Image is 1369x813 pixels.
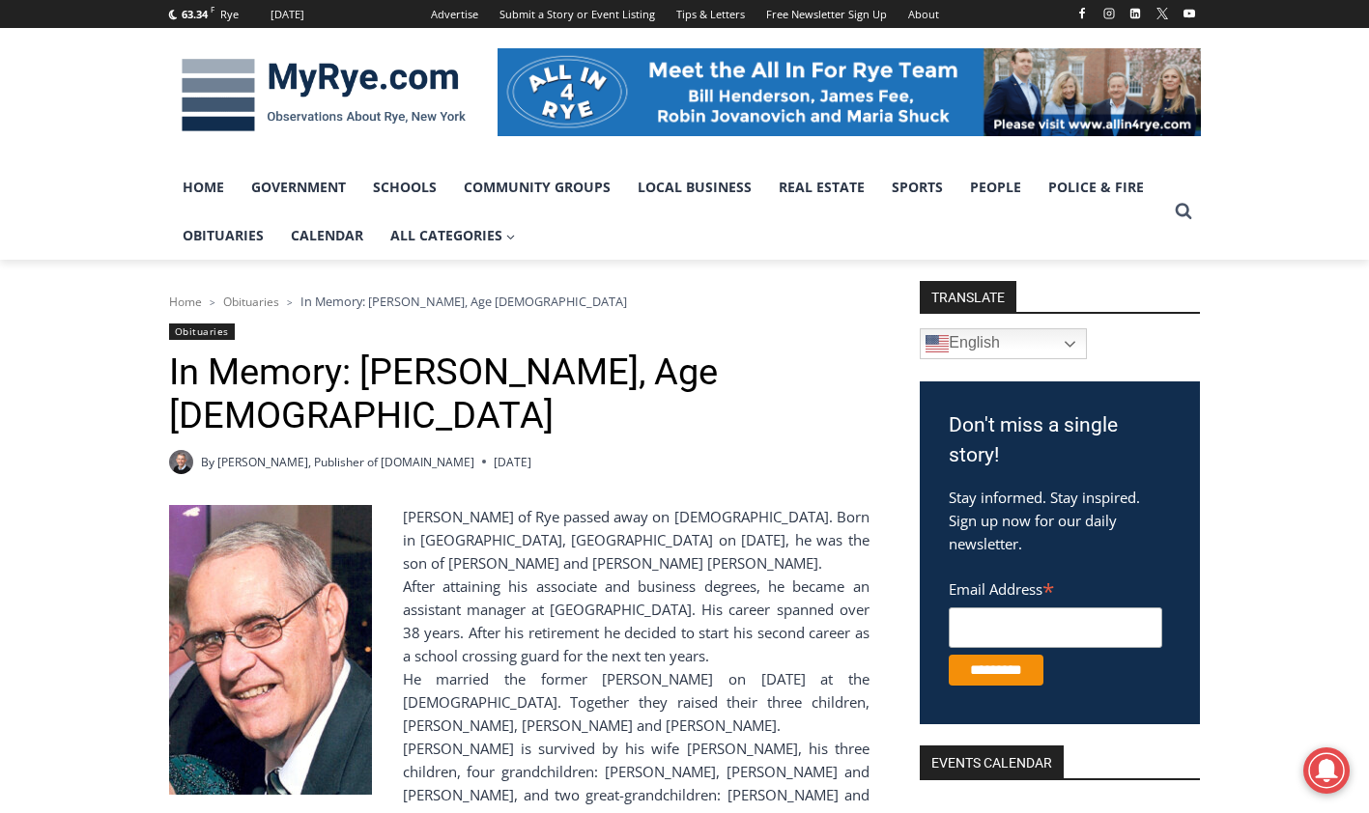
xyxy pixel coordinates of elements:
label: Email Address [949,570,1162,604]
span: All Categories [390,225,516,246]
a: Community Groups [450,163,624,211]
h1: In Memory: [PERSON_NAME], Age [DEMOGRAPHIC_DATA] [169,350,870,438]
a: Obituaries [169,211,277,260]
div: After attaining his associate and business degrees, he became an assistant manager at [GEOGRAPHIC... [169,575,870,667]
img: All in for Rye [498,48,1201,135]
a: Local Business [624,163,765,211]
div: He married the former [PERSON_NAME] on [DATE] at the [DEMOGRAPHIC_DATA]. Together they raised the... [169,667,870,737]
a: Home [169,294,202,310]
a: Linkedin [1124,2,1147,25]
div: [PERSON_NAME] of Rye passed away on [DEMOGRAPHIC_DATA]. Born in [GEOGRAPHIC_DATA], [GEOGRAPHIC_DA... [169,505,870,575]
a: All Categories [377,211,529,260]
nav: Primary Navigation [169,163,1166,261]
a: Obituaries [169,323,235,340]
span: By [201,453,214,471]
a: Government [238,163,359,211]
a: YouTube [1178,2,1201,25]
div: [DATE] [271,6,304,23]
span: F [211,4,214,14]
button: View Search Form [1166,194,1201,229]
nav: Breadcrumbs [169,292,870,311]
p: Stay informed. Stay inspired. Sign up now for our daily newsletter. [949,486,1171,555]
strong: TRANSLATE [920,281,1016,312]
a: Home [169,163,238,211]
div: Rye [220,6,239,23]
a: Real Estate [765,163,878,211]
a: People [956,163,1035,211]
span: In Memory: [PERSON_NAME], Age [DEMOGRAPHIC_DATA] [300,293,627,310]
a: Police & Fire [1035,163,1157,211]
a: Facebook [1070,2,1094,25]
a: English [920,328,1087,359]
a: X [1151,2,1174,25]
a: Schools [359,163,450,211]
img: MyRye.com [169,45,478,146]
h2: Events Calendar [920,745,1064,778]
a: Sports [878,163,956,211]
time: [DATE] [494,453,531,471]
h3: Don't miss a single story! [949,410,1171,471]
a: [PERSON_NAME], Publisher of [DOMAIN_NAME] [217,454,474,470]
span: > [210,295,215,309]
a: Obituaries [223,294,279,310]
img: Obituary - Donald J. Demas [169,505,372,795]
img: en [926,332,949,355]
a: Calendar [277,211,377,260]
span: 63.34 [182,7,208,21]
a: Author image [169,450,193,474]
a: Instagram [1098,2,1121,25]
span: > [287,295,293,309]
